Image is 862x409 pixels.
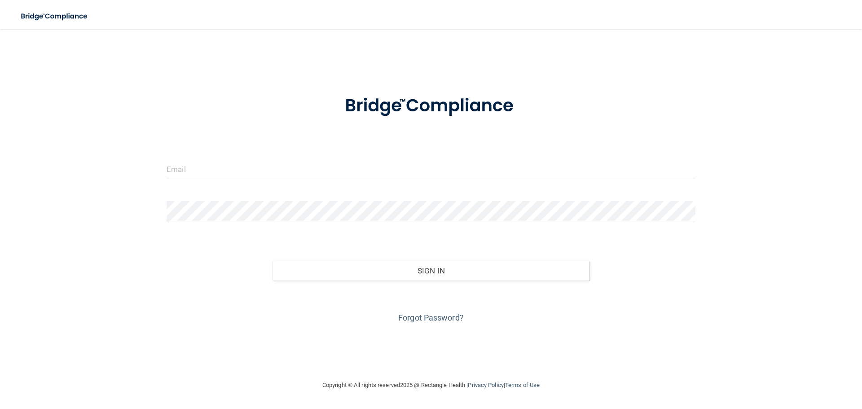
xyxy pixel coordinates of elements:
[468,382,503,388] a: Privacy Policy
[13,7,96,26] img: bridge_compliance_login_screen.278c3ca4.svg
[167,159,695,179] input: Email
[326,83,536,129] img: bridge_compliance_login_screen.278c3ca4.svg
[398,313,464,322] a: Forgot Password?
[273,261,590,281] button: Sign In
[267,371,595,400] div: Copyright © All rights reserved 2025 @ Rectangle Health | |
[505,382,540,388] a: Terms of Use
